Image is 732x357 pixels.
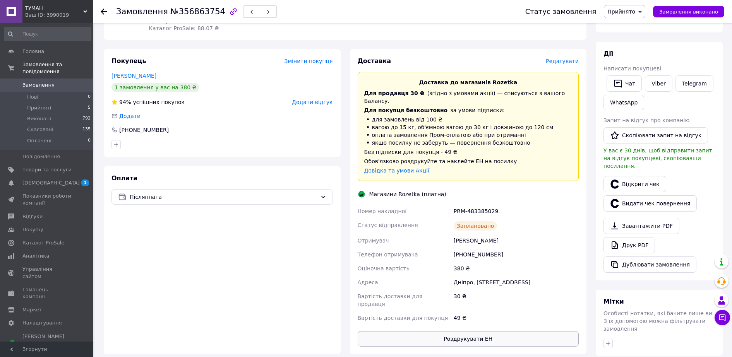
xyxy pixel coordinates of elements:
[603,237,655,253] a: Друк PDF
[22,166,72,173] span: Товари та послуги
[22,153,60,160] span: Повідомлення
[119,99,131,105] span: 94%
[603,218,679,234] a: Завантажити PDF
[659,9,718,15] span: Замовлення виконано
[452,289,580,311] div: 30 ₴
[607,9,635,15] span: Прийнято
[101,8,107,15] div: Повернутися назад
[364,123,573,131] li: вагою до 15 кг, об'ємною вагою до 30 кг і довжиною до 120 см
[364,89,573,105] div: (згідно з умовами акції) — списуються з вашого Балансу.
[22,61,93,75] span: Замовлення та повідомлення
[358,331,579,347] button: Роздрукувати ЕН
[452,275,580,289] div: Дніпро, [STREET_ADDRESS]
[149,25,219,31] span: Каталог ProSale: 88.07 ₴
[111,83,199,92] div: 1 замовлення у вас на 380 ₴
[170,7,225,16] span: №356863754
[452,311,580,325] div: 49 ₴
[22,333,72,354] span: [PERSON_NAME] та рахунки
[364,139,573,147] li: якщо посилку не заберуть — повернення безкоштовно
[603,298,624,305] span: Мітки
[364,148,573,156] div: Без підписки для покупця - 49 ₴
[603,176,666,192] a: Відкрити чек
[452,204,580,218] div: PRM-483385029
[27,104,51,111] span: Прийняті
[603,256,696,273] button: Дублювати замовлення
[364,157,573,165] div: Обов'язково роздрукуйте та наклейте ЕН на посилку
[88,94,91,101] span: 0
[119,113,141,119] span: Додати
[111,174,137,182] span: Оплата
[22,266,72,280] span: Управління сайтом
[22,213,43,220] span: Відгуки
[607,75,642,92] button: Чат
[603,147,712,169] span: У вас є 30 днів, щоб відправити запит на відгук покупцеві, скопіювавши посилання.
[364,107,448,113] span: Для покупця безкоштовно
[27,94,38,101] span: Нові
[25,12,93,19] div: Ваш ID: 3990019
[645,75,672,92] a: Viber
[715,310,730,325] button: Чат з покупцем
[603,65,661,72] span: Написати покупцеві
[358,265,410,272] span: Оціночна вартість
[364,167,430,174] a: Довідка та умови Акції
[452,248,580,261] div: [PHONE_NUMBER]
[27,137,51,144] span: Оплачені
[603,310,714,332] span: Особисті нотатки, які бачите лише ви. З їх допомогою можна фільтрувати замовлення
[603,18,668,24] span: Комісія за замовлення
[364,116,573,123] li: для замовлень від 100 ₴
[22,306,42,313] span: Маркет
[694,18,715,24] span: 88.07 ₴
[454,221,497,231] div: Заплановано
[22,319,62,326] span: Налаштування
[358,208,407,214] span: Номер накладної
[22,179,80,186] span: [DEMOGRAPHIC_DATA]
[603,127,708,143] button: Скопіювати запит на відгук
[88,137,91,144] span: 0
[82,115,91,122] span: 792
[603,50,613,57] span: Дії
[603,117,689,123] span: Запит на відгук про компанію
[22,193,72,207] span: Показники роботи компанії
[27,115,51,122] span: Виконані
[22,82,55,89] span: Замовлення
[22,253,49,260] span: Аналітика
[364,106,573,114] div: за умови підписки:
[25,5,83,12] span: ТУМАН
[88,104,91,111] span: 5
[419,79,517,85] span: Доставка до магазинів Rozetka
[367,190,448,198] div: Магазини Rozetka (платна)
[22,286,72,300] span: Гаманець компанії
[4,27,91,41] input: Пошук
[546,58,579,64] span: Редагувати
[358,315,448,321] span: Вартість доставки для покупця
[27,126,53,133] span: Скасовані
[358,251,418,258] span: Телефон отримувача
[452,261,580,275] div: 380 ₴
[358,237,389,244] span: Отримувач
[364,90,425,96] span: Для продавця 30 ₴
[364,131,573,139] li: оплата замовлення Пром-оплатою або при отриманні
[603,95,644,110] a: WhatsApp
[111,57,146,65] span: Покупець
[81,179,89,186] span: 1
[358,57,391,65] span: Доставка
[130,193,317,201] span: Післяплата
[116,7,168,16] span: Замовлення
[285,58,333,64] span: Змінити покупця
[82,126,91,133] span: 135
[603,195,697,212] button: Видати чек повернення
[111,98,185,106] div: успішних покупок
[358,293,423,307] span: Вартість доставки для продавця
[292,99,333,105] span: Додати відгук
[358,222,418,228] span: Статус відправлення
[452,234,580,248] div: [PERSON_NAME]
[358,279,378,285] span: Адреса
[675,75,713,92] a: Telegram
[525,8,597,15] div: Статус замовлення
[22,226,43,233] span: Покупці
[22,48,44,55] span: Головна
[149,17,190,24] span: Артикул: 9898
[653,6,724,17] button: Замовлення виконано
[118,126,170,134] div: [PHONE_NUMBER]
[111,73,156,79] a: [PERSON_NAME]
